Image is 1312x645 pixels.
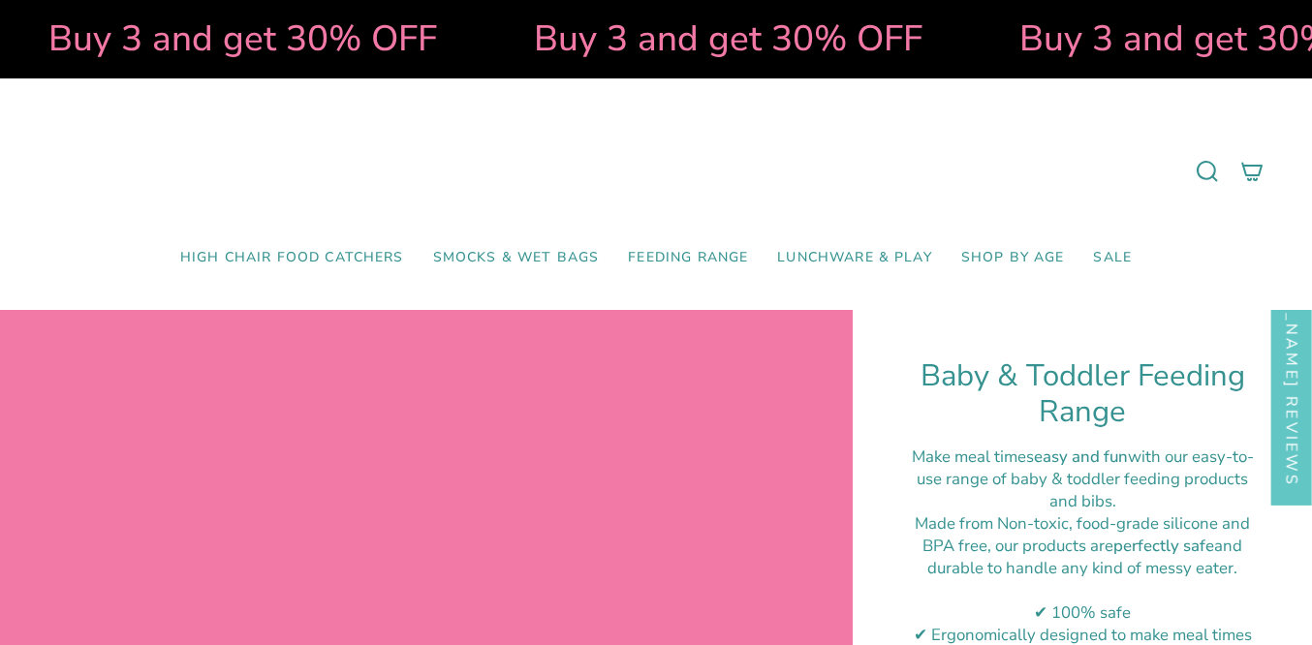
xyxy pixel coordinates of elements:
span: Feeding Range [628,250,748,266]
div: Make meal times with our easy-to-use range of baby & toddler feeding products and bibs. [901,445,1264,512]
h1: Baby & Toddler Feeding Range [901,358,1264,431]
div: M [901,512,1264,579]
span: Smocks & Wet Bags [433,250,600,266]
strong: easy and fun [1034,445,1128,468]
strong: perfectly safe [1113,535,1214,557]
a: Lunchware & Play [763,235,946,281]
a: Smocks & Wet Bags [419,235,614,281]
span: Shop by Age [961,250,1065,266]
span: ade from Non-toxic, food-grade silicone and BPA free, our products are and durable to handle any ... [922,512,1250,579]
span: Lunchware & Play [777,250,931,266]
a: Mumma’s Little Helpers [489,107,824,235]
div: ✔ 100% safe [901,601,1264,624]
div: Click to open Judge.me floating reviews tab [1271,181,1312,506]
a: Feeding Range [613,235,763,281]
strong: Buy 3 and get 30% OFF [47,15,435,63]
a: Shop by Age [947,235,1079,281]
span: High Chair Food Catchers [180,250,404,266]
a: High Chair Food Catchers [166,235,419,281]
a: SALE [1078,235,1146,281]
strong: Buy 3 and get 30% OFF [532,15,921,63]
span: SALE [1093,250,1132,266]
